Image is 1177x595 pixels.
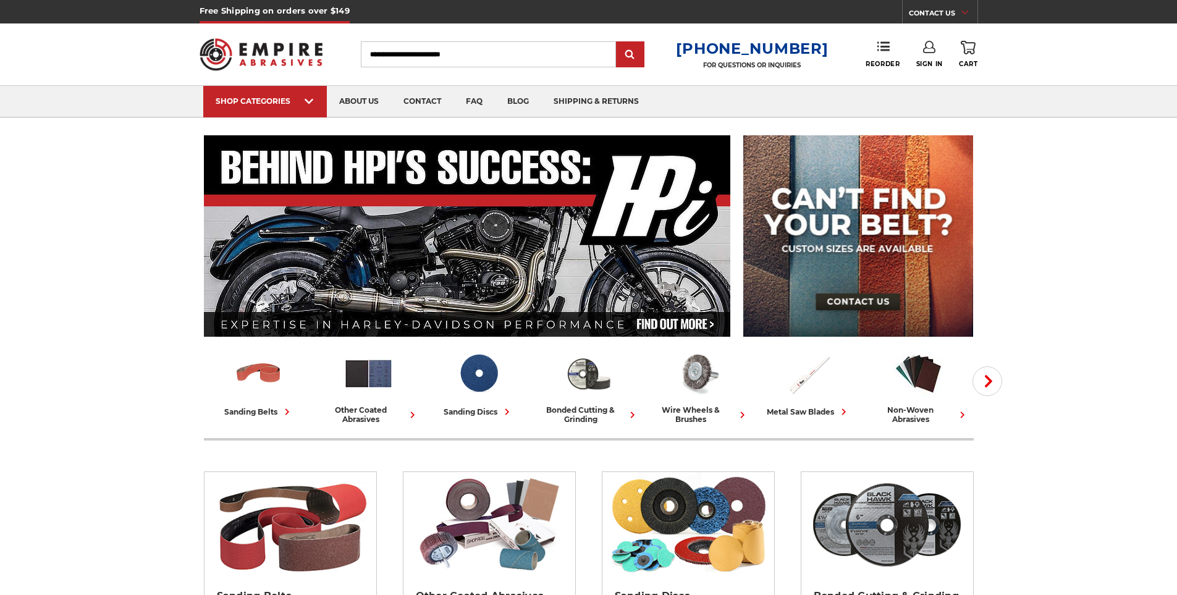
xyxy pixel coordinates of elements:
a: contact [391,86,454,117]
img: Sanding Belts [210,472,370,577]
a: wire wheels & brushes [649,348,749,424]
img: Sanding Discs [453,348,504,399]
p: FOR QUESTIONS OR INQUIRIES [676,61,828,69]
a: CONTACT US [909,6,977,23]
a: blog [495,86,541,117]
a: Cart [959,41,977,68]
div: other coated abrasives [319,405,419,424]
img: Non-woven Abrasives [893,348,944,399]
div: non-woven abrasives [869,405,969,424]
a: Reorder [866,41,900,67]
div: bonded cutting & grinding [539,405,639,424]
img: Banner for an interview featuring Horsepower Inc who makes Harley performance upgrades featured o... [204,135,731,337]
button: Next [972,366,1002,396]
a: non-woven abrasives [869,348,969,424]
span: Reorder [866,60,900,68]
a: other coated abrasives [319,348,419,424]
img: Sanding Discs [608,472,768,577]
div: wire wheels & brushes [649,405,749,424]
a: [PHONE_NUMBER] [676,40,828,57]
a: metal saw blades [759,348,859,418]
span: Cart [959,60,977,68]
input: Submit [618,43,643,67]
img: Bonded Cutting & Grinding [563,348,614,399]
a: shipping & returns [541,86,651,117]
img: Bonded Cutting & Grinding [807,472,967,577]
a: sanding discs [429,348,529,418]
img: Wire Wheels & Brushes [673,348,724,399]
div: sanding belts [224,405,293,418]
img: Metal Saw Blades [783,348,834,399]
img: Empire Abrasives [200,30,323,78]
div: SHOP CATEGORIES [216,96,314,106]
a: about us [327,86,391,117]
img: Sanding Belts [233,348,284,399]
a: bonded cutting & grinding [539,348,639,424]
div: metal saw blades [767,405,850,418]
span: Sign In [916,60,943,68]
a: faq [454,86,495,117]
img: Other Coated Abrasives [409,472,569,577]
div: sanding discs [444,405,513,418]
img: Other Coated Abrasives [343,348,394,399]
a: sanding belts [209,348,309,418]
img: promo banner for custom belts. [743,135,973,337]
